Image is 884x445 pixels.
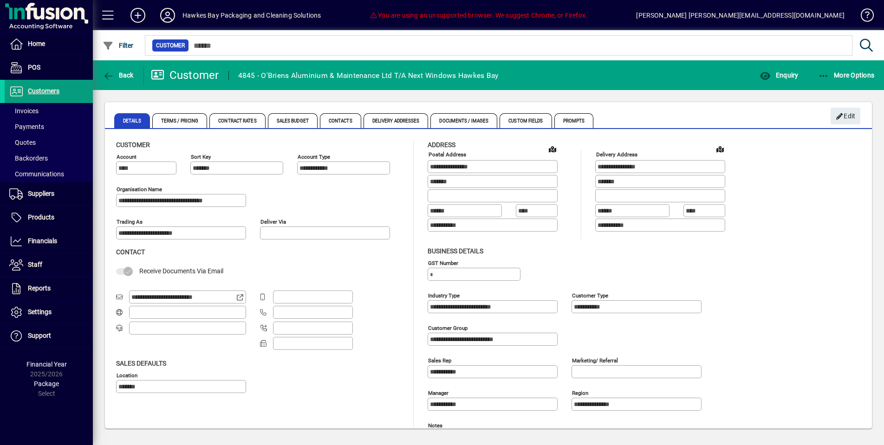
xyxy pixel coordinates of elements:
[636,8,845,23] div: [PERSON_NAME] [PERSON_NAME][EMAIL_ADDRESS][DOMAIN_NAME]
[5,301,93,324] a: Settings
[818,71,875,79] span: More Options
[260,219,286,225] mat-label: Deliver via
[9,123,44,130] span: Payments
[209,113,265,128] span: Contract Rates
[117,154,136,160] mat-label: Account
[5,103,93,119] a: Invoices
[117,219,143,225] mat-label: Trading as
[5,182,93,206] a: Suppliers
[28,190,54,197] span: Suppliers
[28,284,51,292] span: Reports
[5,206,93,229] a: Products
[152,113,208,128] span: Terms / Pricing
[100,37,136,54] button: Filter
[34,380,59,387] span: Package
[9,107,39,115] span: Invoices
[320,113,361,128] span: Contacts
[139,267,223,275] span: Receive Documents Via Email
[5,166,93,182] a: Communications
[5,150,93,166] a: Backorders
[28,261,42,268] span: Staff
[9,170,64,178] span: Communications
[5,32,93,56] a: Home
[191,154,211,160] mat-label: Sort key
[116,141,150,148] span: Customer
[428,389,448,396] mat-label: Manager
[428,324,468,331] mat-label: Customer group
[114,113,150,128] span: Details
[151,68,219,83] div: Customer
[545,142,560,156] a: View on map
[28,40,45,47] span: Home
[28,213,54,221] span: Products
[816,67,877,84] button: More Options
[428,357,451,363] mat-label: Sales rep
[5,56,93,79] a: POS
[428,259,458,266] mat-label: GST Number
[28,308,52,316] span: Settings
[100,67,136,84] button: Back
[572,357,618,363] mat-label: Marketing/ Referral
[9,139,36,146] span: Quotes
[428,292,460,298] mat-label: Industry type
[116,248,145,256] span: Contact
[28,332,51,339] span: Support
[364,113,429,128] span: Delivery Addresses
[430,113,497,128] span: Documents / Images
[103,42,134,49] span: Filter
[9,155,48,162] span: Backorders
[28,87,59,95] span: Customers
[156,41,185,50] span: Customer
[554,113,594,128] span: Prompts
[572,389,588,396] mat-label: Region
[5,119,93,135] a: Payments
[5,230,93,253] a: Financials
[238,68,499,83] div: 4845 - O'Briens Aluminium & Maintenance Ltd T/A Next Windows Hawkes Bay
[831,108,860,124] button: Edit
[370,12,587,19] span: You are using an unsupported browser. We suggest Chrome, or Firefox.
[854,2,872,32] a: Knowledge Base
[5,135,93,150] a: Quotes
[26,361,67,368] span: Financial Year
[123,7,153,24] button: Add
[93,67,144,84] app-page-header-button: Back
[428,247,483,255] span: Business details
[757,67,800,84] button: Enquiry
[836,109,856,124] span: Edit
[428,422,442,428] mat-label: Notes
[713,142,728,156] a: View on map
[153,7,182,24] button: Profile
[500,113,552,128] span: Custom Fields
[5,253,93,277] a: Staff
[28,64,40,71] span: POS
[117,372,137,378] mat-label: Location
[182,8,321,23] div: Hawkes Bay Packaging and Cleaning Solutions
[5,324,93,348] a: Support
[298,154,330,160] mat-label: Account Type
[117,186,162,193] mat-label: Organisation name
[103,71,134,79] span: Back
[116,360,166,367] span: Sales defaults
[5,277,93,300] a: Reports
[572,292,608,298] mat-label: Customer type
[760,71,798,79] span: Enquiry
[28,237,57,245] span: Financials
[268,113,318,128] span: Sales Budget
[428,141,455,148] span: Address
